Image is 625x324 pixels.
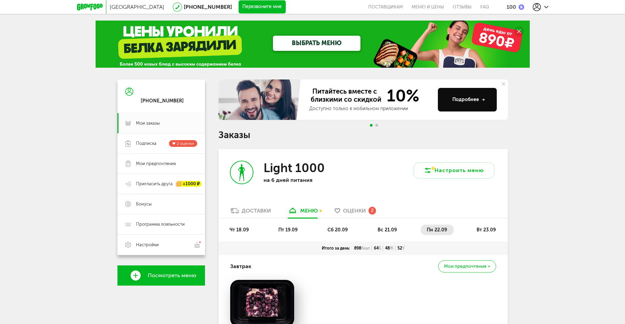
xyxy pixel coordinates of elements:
a: Бонусы [117,194,205,214]
span: 10% [383,87,419,104]
span: Подписка [136,140,157,147]
span: Go to slide 1 [370,124,373,127]
h3: Light 1000 [264,161,325,175]
span: Б [379,246,381,251]
img: family-banner.579af9d.jpg [218,79,303,120]
p: на 6 дней питания [264,177,351,183]
button: Подробнее [438,88,497,111]
span: Оценки [343,207,366,214]
div: [PHONE_NUMBER] [141,98,184,104]
button: Перезвоните мне [239,0,286,14]
a: Мои заказы [117,113,205,133]
span: Мои предпочтения [444,264,486,269]
span: Посмотреть меню [148,272,196,279]
div: Подробнее [452,96,485,103]
a: Подписка 2 оценки [117,133,205,154]
a: меню [284,207,321,218]
span: Ккал [361,246,370,251]
span: пн 22.09 [427,227,447,233]
span: Питайтесь вместе с близкими со скидкой [309,87,383,104]
div: Доставки [242,207,271,214]
span: Мои предпочтения [136,161,176,167]
div: 100 [507,4,516,10]
span: Бонусы [136,201,152,207]
span: [GEOGRAPHIC_DATA] [110,4,164,10]
span: сб 20.09 [327,227,348,233]
a: Оценки 2 [331,207,379,218]
a: Программа лояльности [117,214,205,234]
img: bonus_b.cdccf46.png [519,4,524,10]
div: +1000 ₽ [176,181,202,187]
button: Настроить меню [414,162,494,179]
h4: Завтрак [230,260,251,273]
div: 2 [369,207,376,214]
a: ВЫБРАТЬ МЕНЮ [273,36,360,51]
span: Мои заказы [136,120,160,126]
span: 2 оценки [177,141,194,146]
span: Пригласить друга [136,181,173,187]
a: [PHONE_NUMBER] [184,4,232,10]
div: меню [300,207,318,214]
span: Настройки [136,242,159,248]
span: чт 18.09 [230,227,249,233]
div: 52 [395,246,407,251]
div: 48 [383,246,395,251]
span: вт 23.09 [477,227,496,233]
a: Доставки [227,207,274,218]
span: вс 21.09 [378,227,397,233]
span: Go to slide 2 [375,124,378,127]
a: Настройки [117,234,205,255]
a: Пригласить друга +1000 ₽ [117,174,205,194]
span: Ж [390,246,393,251]
div: 64 [372,246,383,251]
div: Итого за день: [320,246,352,251]
h1: Заказы [218,131,508,139]
span: У [402,246,405,251]
a: Мои предпочтения [117,154,205,174]
div: Доступно только в мобильном приложении [309,105,432,112]
a: Посмотреть меню [117,265,205,286]
span: Программа лояльности [136,221,185,227]
div: 898 [352,246,372,251]
span: пт 19.09 [278,227,298,233]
